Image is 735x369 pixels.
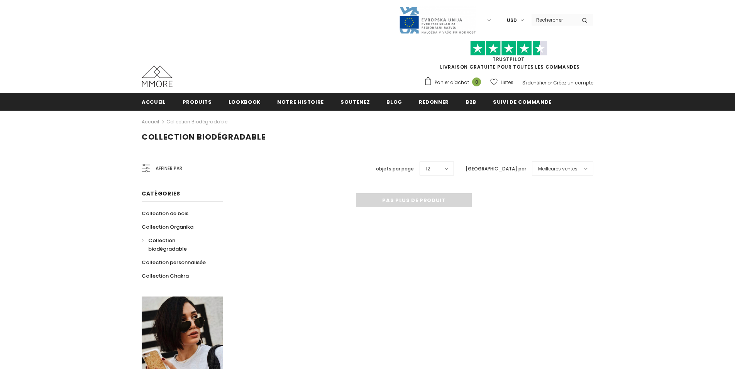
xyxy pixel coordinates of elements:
span: Collection Organika [142,223,193,231]
a: TrustPilot [493,56,525,62]
span: Collection biodégradable [142,131,266,142]
a: Panier d'achat 0 [424,77,485,88]
span: Collection de bois [142,210,188,217]
span: Blog [386,98,402,106]
span: Lookbook [229,98,261,106]
a: soutenez [340,93,370,110]
span: Catégories [142,190,180,197]
span: Suivi de commande [493,98,552,106]
a: Accueil [142,117,159,126]
span: Notre histoire [277,98,324,106]
a: Redonner [419,93,449,110]
span: Accueil [142,98,166,106]
span: Panier d'achat [435,79,469,86]
span: 12 [426,165,430,173]
span: Produits [183,98,212,106]
a: Blog [386,93,402,110]
a: Collection Organika [142,220,193,234]
span: Collection biodégradable [148,237,187,253]
span: Redonner [419,98,449,106]
img: Javni Razpis [399,6,476,34]
span: USD [507,17,517,24]
span: soutenez [340,98,370,106]
span: 0 [472,78,481,86]
a: Lookbook [229,93,261,110]
span: Listes [501,79,513,86]
span: LIVRAISON GRATUITE POUR TOUTES LES COMMANDES [424,44,593,70]
a: Créez un compte [553,79,593,86]
span: Meilleures ventes [538,165,577,173]
a: B2B [466,93,476,110]
a: Collection biodégradable [142,234,214,256]
a: Suivi de commande [493,93,552,110]
span: Collection personnalisée [142,259,206,266]
input: Search Site [532,14,576,25]
img: Faites confiance aux étoiles pilotes [470,41,547,56]
a: Collection de bois [142,207,188,220]
a: Produits [183,93,212,110]
span: or [547,79,552,86]
img: Cas MMORE [142,66,173,87]
a: Collection biodégradable [166,118,227,125]
label: objets par page [376,165,414,173]
a: Collection personnalisée [142,256,206,269]
a: Accueil [142,93,166,110]
a: S'identifier [522,79,546,86]
a: Javni Razpis [399,17,476,23]
span: B2B [466,98,476,106]
span: Collection Chakra [142,272,189,280]
span: Affiner par [156,164,182,173]
a: Listes [490,76,513,89]
a: Collection Chakra [142,269,189,283]
a: Notre histoire [277,93,324,110]
label: [GEOGRAPHIC_DATA] par [466,165,526,173]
